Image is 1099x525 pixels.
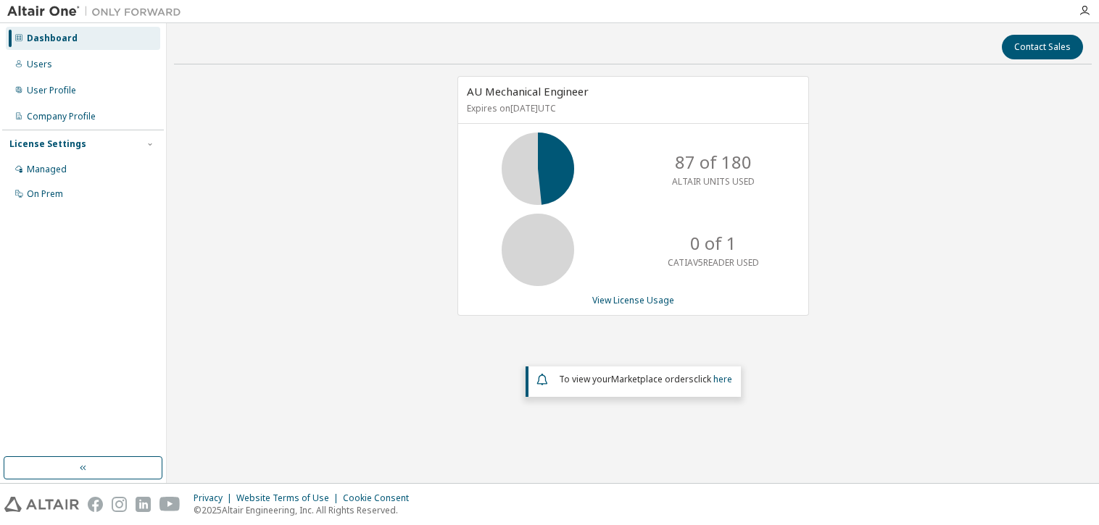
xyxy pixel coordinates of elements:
button: Contact Sales [1002,35,1083,59]
span: To view your click [559,373,732,385]
div: Managed [27,164,67,175]
p: Expires on [DATE] UTC [467,102,796,114]
a: View License Usage [592,294,674,306]
em: Marketplace orders [611,373,694,385]
div: Cookie Consent [343,492,418,504]
img: altair_logo.svg [4,497,79,512]
div: On Prem [27,188,63,200]
p: © 2025 Altair Engineering, Inc. All Rights Reserved. [194,504,418,516]
img: facebook.svg [88,497,103,512]
p: 87 of 180 [675,150,752,175]
img: linkedin.svg [136,497,151,512]
div: User Profile [27,85,76,96]
div: Privacy [194,492,236,504]
a: here [713,373,732,385]
div: Users [27,59,52,70]
div: Website Terms of Use [236,492,343,504]
div: License Settings [9,138,86,150]
div: Dashboard [27,33,78,44]
p: ALTAIR UNITS USED [672,175,755,188]
p: CATIAV5READER USED [668,256,759,269]
div: Company Profile [27,111,96,122]
p: 0 of 1 [690,231,737,256]
img: instagram.svg [112,497,127,512]
span: AU Mechanical Engineer [467,84,589,98]
img: Altair One [7,4,188,19]
img: youtube.svg [159,497,181,512]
